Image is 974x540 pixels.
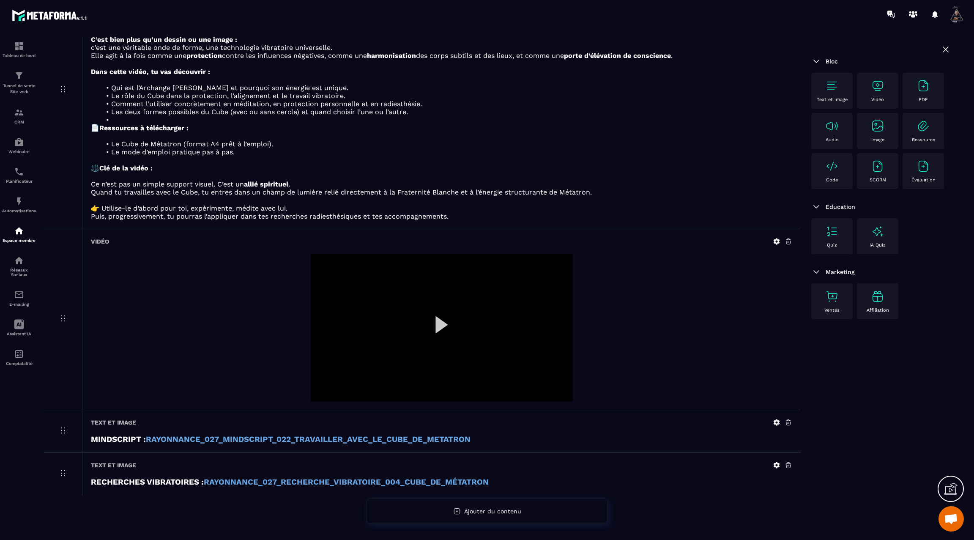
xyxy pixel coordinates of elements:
span: Marketing [826,269,855,275]
p: PDF [919,97,928,102]
p: 📄 [91,124,792,132]
p: SCORM [870,177,886,183]
p: 👉 Utilise-le d’abord pour toi, expérimente, médite avec lui. [91,204,792,212]
a: automationsautomationsEspace membre [2,219,36,249]
img: text-image no-wra [871,159,884,173]
img: text-image [871,290,884,303]
p: Webinaire [2,149,36,154]
img: arrow-down [811,202,821,212]
li: Le mode d’emploi pratique pas à pas. [101,148,792,156]
img: automations [14,226,24,236]
img: text-image [871,225,884,238]
li: Qui est l’Archange [PERSON_NAME] et pourquoi son énergie est unique. [101,84,792,92]
strong: RECHERCHES VIBRATOIRES : [91,477,204,487]
li: Le Cube de Métatron (format A4 prêt à l’emploi). [101,140,792,148]
p: Vidéo [871,97,884,102]
p: Audio [826,137,839,143]
p: Affiliation [867,307,889,313]
a: formationformationTunnel de vente Site web [2,64,36,101]
img: text-image no-wra [825,159,839,173]
img: automations [14,196,24,206]
p: Automatisations [2,208,36,213]
p: Assistant IA [2,332,36,336]
span: Bloc [826,58,838,65]
h6: Text et image [91,462,136,469]
img: text-image no-wra [825,225,839,238]
img: text-image no-wra [917,79,930,93]
li: Comment l’utiliser concrètement en méditation, en protection personnelle et en radiesthésie. [101,100,792,108]
img: text-image no-wra [825,79,839,93]
p: Code [826,177,838,183]
p: Quand tu travailles avec le Cube, tu entres dans un champ de lumière relié directement à la Frate... [91,188,792,196]
p: Image [871,137,884,143]
strong: MINDSCRIPT : [91,435,146,444]
p: Tableau de bord [2,53,36,58]
a: emailemailE-mailing [2,283,36,313]
img: text-image no-wra [825,290,839,303]
strong: Dans cette vidéo, tu vas découvrir : [91,68,210,76]
img: text-image no-wra [917,159,930,173]
strong: protection [186,52,222,60]
p: E-mailing [2,302,36,307]
p: Tunnel de vente Site web [2,83,36,95]
p: Planificateur [2,179,36,184]
p: Évaluation [911,177,936,183]
h6: Vidéo [91,238,109,245]
a: RAYONNANCE_027_MINDSCRIPT_022_TRAVAILLER_AVEC_LE_CUBE_DE_METATRON [146,435,471,444]
img: arrow-down [811,267,821,277]
p: Ventes [824,307,840,313]
strong: Ressources à télécharger : [99,124,189,132]
img: accountant [14,349,24,359]
p: Ce n’est pas un simple support visuel. C’est un . [91,180,792,188]
span: Education [826,203,855,210]
img: scheduler [14,167,24,177]
strong: C’est bien plus qu’un dessin ou une image : [91,36,237,44]
p: Puis, progressivement, tu pourras l’appliquer dans tes recherches radiesthésiques et tes accompag... [91,212,792,220]
a: formationformationCRM [2,101,36,131]
a: accountantaccountantComptabilité [2,343,36,372]
span: Ajouter du contenu [464,508,521,515]
img: arrow-down [811,56,821,66]
p: Espace membre [2,238,36,243]
p: IA Quiz [870,242,886,248]
p: Text et image [817,97,848,102]
img: text-image no-wra [871,79,884,93]
a: automationsautomationsAutomatisations [2,190,36,219]
img: text-image no-wra [871,119,884,133]
img: text-image no-wra [917,119,930,133]
p: Réseaux Sociaux [2,268,36,277]
img: email [14,290,24,300]
img: formation [14,71,24,81]
a: RAYONNANCE_027_RECHERCHE_VIBRATOIRE_004_CUBE_DE_MÉTATRON [204,477,489,487]
a: schedulerschedulerPlanificateur [2,160,36,190]
img: formation [14,41,24,51]
a: automationsautomationsWebinaire [2,131,36,160]
p: c’est une véritable onde de forme, une technologie vibratoire universelle. [91,44,792,52]
img: text-image no-wra [825,119,839,133]
strong: allié spirituel [244,180,288,188]
a: Assistant IA [2,313,36,343]
li: Le rôle du Cube dans la protection, l’alignement et le travail vibratoire. [101,92,792,100]
p: CRM [2,120,36,124]
a: formationformationTableau de bord [2,35,36,64]
img: social-network [14,255,24,266]
a: social-networksocial-networkRéseaux Sociaux [2,249,36,283]
p: Ressource [912,137,935,143]
p: Comptabilité [2,361,36,366]
p: Elle agit à la fois comme une contre les influences négatives, comme une des corps subtils et des... [91,52,792,60]
img: automations [14,137,24,147]
li: Les deux formes possibles du Cube (avec ou sans cercle) et quand choisir l’une ou l’autre. [101,108,792,116]
img: formation [14,107,24,118]
strong: Clé de la vidéo : [99,164,153,172]
img: logo [12,8,88,23]
p: Quiz [827,242,837,248]
h6: Text et image [91,419,136,426]
strong: porte d’élévation de conscience [564,52,671,60]
p: ⚖️ [91,164,792,172]
div: Ouvrir le chat [938,506,964,532]
strong: harmonisation [367,52,416,60]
